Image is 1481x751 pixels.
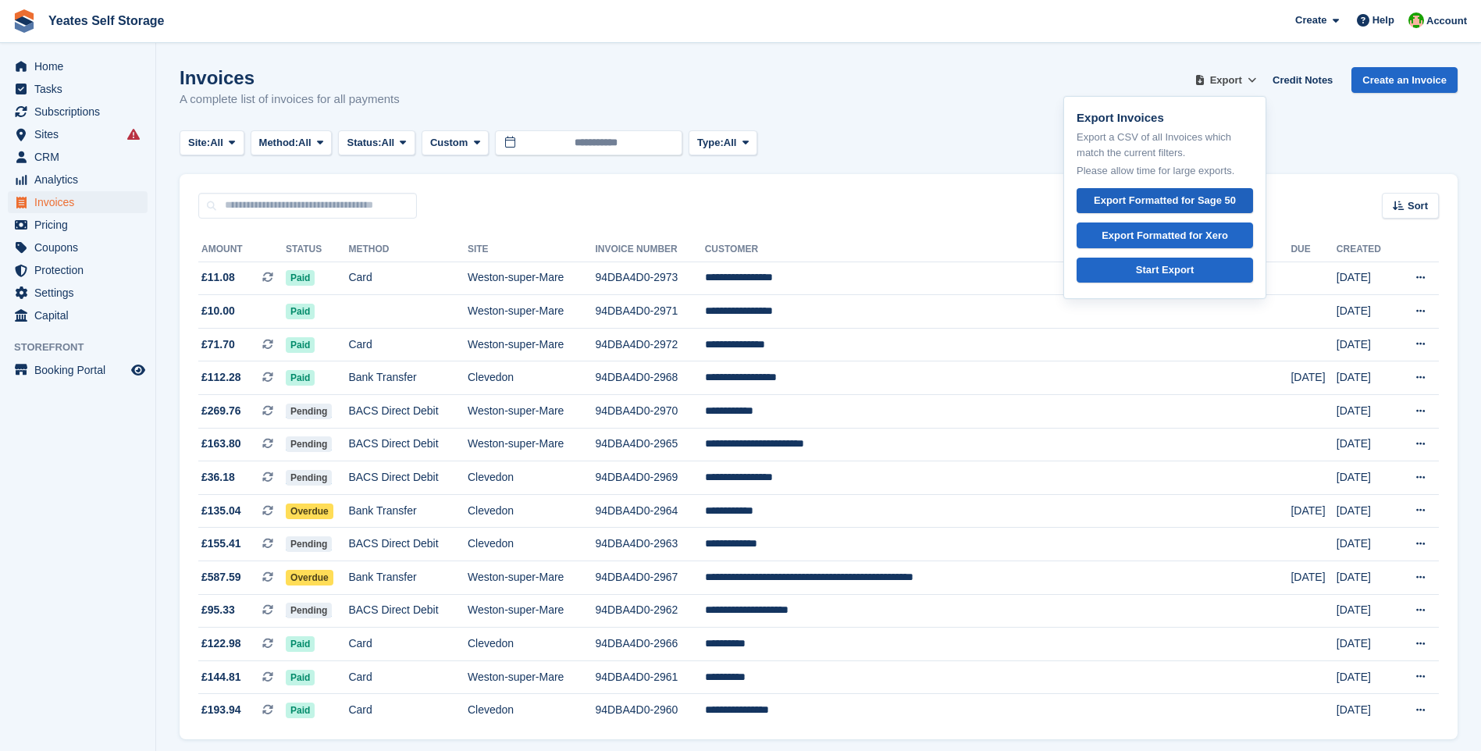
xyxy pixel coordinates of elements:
td: Weston-super-Mare [468,395,596,429]
span: All [724,135,737,151]
span: £155.41 [201,536,241,552]
td: Weston-super-Mare [468,295,596,329]
a: menu [8,214,148,236]
a: menu [8,101,148,123]
td: Clevedon [468,694,596,727]
td: 94DBA4D0-2962 [595,594,704,628]
a: menu [8,237,148,258]
a: Preview store [129,361,148,379]
span: Settings [34,282,128,304]
td: Weston-super-Mare [468,328,596,361]
td: Weston-super-Mare [468,561,596,595]
td: 94DBA4D0-2963 [595,528,704,561]
span: £112.28 [201,369,241,386]
td: 94DBA4D0-2961 [595,660,704,694]
span: Pricing [34,214,128,236]
td: [DATE] [1337,594,1396,628]
p: Please allow time for large exports. [1077,163,1253,179]
td: [DATE] [1337,295,1396,329]
td: 94DBA4D0-2967 [595,561,704,595]
span: £163.80 [201,436,241,452]
td: [DATE] [1337,528,1396,561]
button: Method: All [251,130,333,156]
td: Card [348,660,468,694]
th: Site [468,237,596,262]
a: menu [8,304,148,326]
span: Site: [188,135,210,151]
span: Capital [34,304,128,326]
td: [DATE] [1337,395,1396,429]
td: Weston-super-Mare [468,428,596,461]
td: Weston-super-Mare [468,660,596,694]
td: 94DBA4D0-2965 [595,428,704,461]
span: Create [1295,12,1326,28]
a: Start Export [1077,258,1253,283]
td: BACS Direct Debit [348,528,468,561]
th: Customer [705,237,1291,262]
span: £71.70 [201,336,235,353]
button: Status: All [338,130,415,156]
th: Created [1337,237,1396,262]
button: Export [1191,67,1260,93]
span: Pending [286,404,332,419]
td: [DATE] [1337,262,1396,295]
th: Method [348,237,468,262]
td: [DATE] [1337,428,1396,461]
a: menu [8,78,148,100]
td: [DATE] [1337,461,1396,495]
span: Paid [286,337,315,353]
span: Subscriptions [34,101,128,123]
td: Weston-super-Mare [468,262,596,295]
span: £11.08 [201,269,235,286]
span: Overdue [286,570,333,585]
span: Pending [286,436,332,452]
a: menu [8,359,148,381]
span: £122.98 [201,635,241,652]
td: Bank Transfer [348,561,468,595]
span: Paid [286,703,315,718]
a: menu [8,191,148,213]
span: Pending [286,536,332,552]
div: Start Export [1136,262,1194,278]
span: Pending [286,603,332,618]
td: [DATE] [1291,494,1336,528]
span: Export [1210,73,1242,88]
span: Type: [697,135,724,151]
td: 94DBA4D0-2964 [595,494,704,528]
td: Clevedon [468,494,596,528]
td: [DATE] [1291,361,1336,395]
td: [DATE] [1337,561,1396,595]
span: £144.81 [201,669,241,685]
span: Help [1372,12,1394,28]
span: £36.18 [201,469,235,486]
span: Paid [286,270,315,286]
td: Bank Transfer [348,494,468,528]
button: Site: All [180,130,244,156]
td: 94DBA4D0-2970 [595,395,704,429]
td: [DATE] [1337,328,1396,361]
a: menu [8,282,148,304]
span: All [298,135,312,151]
span: £10.00 [201,303,235,319]
th: Status [286,237,348,262]
span: £587.59 [201,569,241,585]
i: Smart entry sync failures have occurred [127,128,140,141]
span: Tasks [34,78,128,100]
td: Clevedon [468,461,596,495]
a: menu [8,123,148,145]
a: menu [8,259,148,281]
div: Export Formatted for Sage 50 [1094,193,1236,208]
td: 94DBA4D0-2960 [595,694,704,727]
td: Clevedon [468,628,596,661]
span: All [382,135,395,151]
span: Pending [286,470,332,486]
button: Type: All [689,130,757,156]
a: Create an Invoice [1351,67,1458,93]
td: Card [348,262,468,295]
td: [DATE] [1291,561,1336,595]
td: BACS Direct Debit [348,395,468,429]
span: Method: [259,135,299,151]
a: menu [8,146,148,168]
span: Home [34,55,128,77]
td: [DATE] [1337,660,1396,694]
